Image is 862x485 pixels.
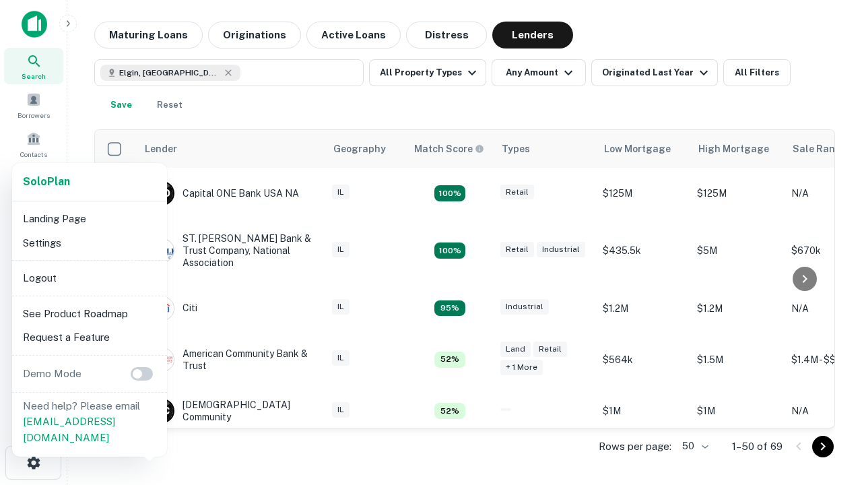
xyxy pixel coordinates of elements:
li: Settings [18,231,162,255]
li: Landing Page [18,207,162,231]
li: See Product Roadmap [18,302,162,326]
p: Need help? Please email [23,398,156,446]
iframe: Chat Widget [795,334,862,399]
strong: Solo Plan [23,175,70,188]
p: Demo Mode [18,366,87,382]
a: [EMAIL_ADDRESS][DOMAIN_NAME] [23,416,115,443]
li: Logout [18,266,162,290]
a: SoloPlan [23,174,70,190]
li: Request a Feature [18,325,162,350]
